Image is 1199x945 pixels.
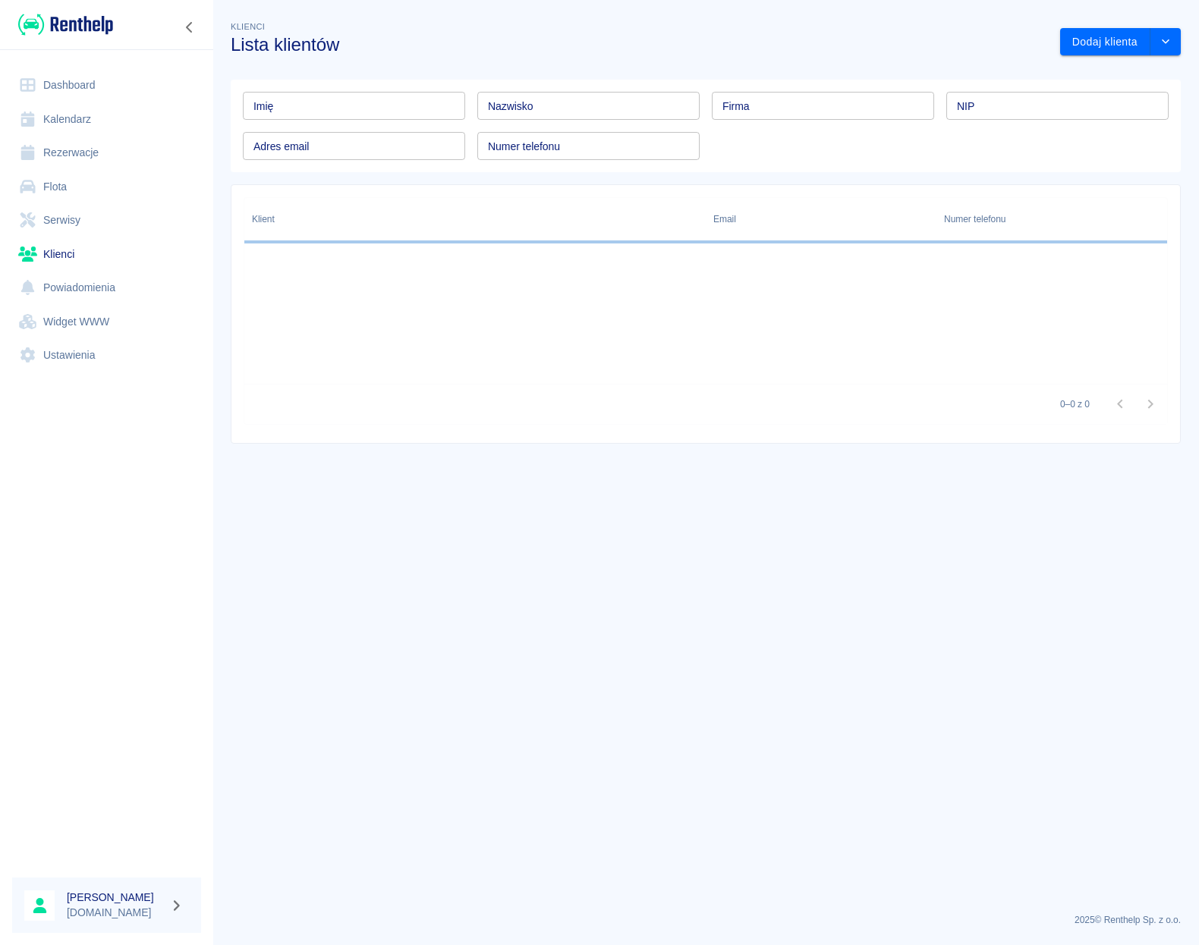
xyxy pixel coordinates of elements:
[12,136,201,170] a: Rezerwacje
[12,12,113,37] a: Renthelp logo
[18,12,113,37] img: Renthelp logo
[67,890,164,905] h6: [PERSON_NAME]
[713,198,736,240] div: Email
[12,203,201,237] a: Serwisy
[12,305,201,339] a: Widget WWW
[1150,28,1181,56] button: drop-down
[1060,397,1090,411] p: 0–0 z 0
[231,34,1048,55] h3: Lista klientów
[231,913,1181,927] p: 2025 © Renthelp Sp. z o.o.
[12,170,201,204] a: Flota
[706,198,936,240] div: Email
[12,237,201,272] a: Klienci
[944,198,1005,240] div: Numer telefonu
[12,102,201,137] a: Kalendarz
[1060,28,1150,56] button: Dodaj klienta
[12,338,201,372] a: Ustawienia
[67,905,164,921] p: [DOMAIN_NAME]
[252,198,275,240] div: Klient
[231,22,265,31] span: Klienci
[12,271,201,305] a: Powiadomienia
[178,17,201,37] button: Zwiń nawigację
[12,68,201,102] a: Dashboard
[936,198,1167,240] div: Numer telefonu
[244,198,706,240] div: Klient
